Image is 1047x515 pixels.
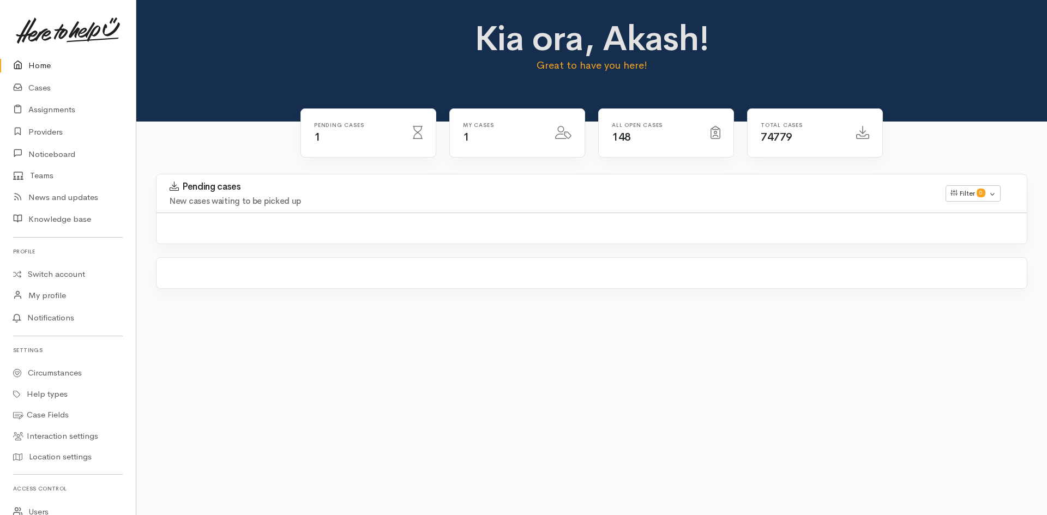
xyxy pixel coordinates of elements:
[761,130,792,144] span: 74779
[761,122,843,128] h6: Total cases
[377,20,807,58] h1: Kia ora, Akash!
[13,244,123,259] h6: Profile
[377,58,807,73] p: Great to have you here!
[463,130,470,144] span: 1
[170,197,932,206] h4: New cases waiting to be picked up
[977,189,985,197] span: 0
[314,130,321,144] span: 1
[170,181,932,192] h3: Pending cases
[13,481,123,496] h6: Access control
[463,122,542,128] h6: My cases
[946,185,1001,202] button: Filter0
[612,130,631,144] span: 148
[612,122,697,128] h6: All Open cases
[13,343,123,358] h6: Settings
[314,122,400,128] h6: Pending cases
